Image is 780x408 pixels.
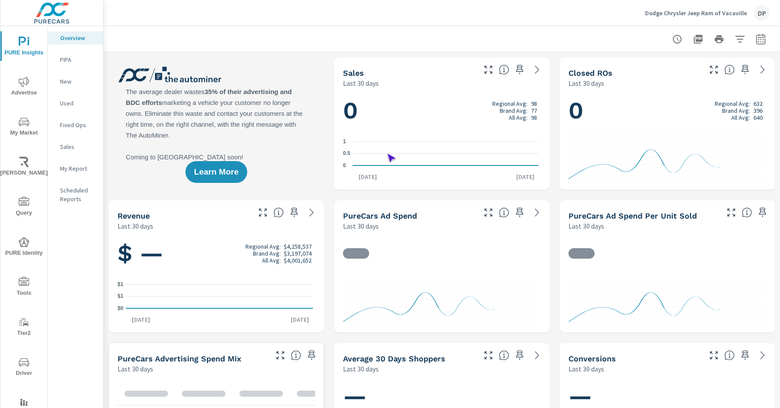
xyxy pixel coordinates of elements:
[60,164,96,173] p: My Report
[499,350,509,361] span: A rolling 30 day total of daily Shoppers on the dealership website, averaged over the selected da...
[645,9,747,17] p: Dodge Chrysler Jeep Ram of Vacaville
[284,250,312,257] p: $3,197,074
[287,206,301,219] span: Save this to your personalized report
[60,34,96,42] p: Overview
[531,107,537,114] p: 77
[513,206,527,219] span: Save this to your personalized report
[753,100,763,107] p: 632
[253,250,281,257] p: Brand Avg:
[756,206,770,219] span: Save this to your personalized report
[710,30,728,48] button: Print Report
[185,161,247,183] button: Learn More
[305,348,319,362] span: Save this to your personalized report
[343,138,346,145] text: 1
[738,348,752,362] span: Save this to your personalized report
[343,354,445,363] h5: Average 30 Days Shoppers
[722,107,750,114] p: Brand Avg:
[509,114,528,121] p: All Avg:
[3,277,45,298] span: Tools
[689,30,707,48] button: "Export Report to PDF"
[3,77,45,98] span: Advertise
[118,281,124,287] text: $1
[305,206,319,219] a: See more details in report
[60,55,96,64] p: PIPA
[481,63,495,77] button: Make Fullscreen
[731,30,749,48] button: Apply Filters
[753,107,763,114] p: 396
[48,31,103,44] div: Overview
[3,157,45,178] span: [PERSON_NAME]
[707,348,721,362] button: Make Fullscreen
[492,100,528,107] p: Regional Avg:
[48,75,103,88] div: New
[48,53,103,66] div: PIPA
[60,142,96,151] p: Sales
[530,206,544,219] a: See more details in report
[568,68,612,78] h5: Closed ROs
[754,5,770,21] div: DP
[731,114,750,121] p: All Avg:
[568,364,604,374] p: Last 30 days
[568,78,604,88] p: Last 30 days
[724,350,735,361] span: The number of dealer-specified goals completed by a visitor. [Source: This data is provided by th...
[3,37,45,58] span: PURE Insights
[531,114,537,121] p: 98
[3,237,45,258] span: PURE Identity
[481,348,495,362] button: Make Fullscreen
[118,364,153,374] p: Last 30 days
[48,97,103,110] div: Used
[118,211,150,220] h5: Revenue
[513,63,527,77] span: Save this to your personalized report
[756,63,770,77] a: See more details in report
[284,243,312,250] p: $4,258,537
[343,364,379,374] p: Last 30 days
[513,348,527,362] span: Save this to your personalized report
[481,206,495,219] button: Make Fullscreen
[273,348,287,362] button: Make Fullscreen
[353,172,383,181] p: [DATE]
[742,207,752,218] span: Average cost of advertising per each vehicle sold at the dealer over the selected date range. The...
[3,317,45,338] span: Tier2
[60,121,96,129] p: Fixed Ops
[48,162,103,175] div: My Report
[3,117,45,138] span: My Market
[707,63,721,77] button: Make Fullscreen
[256,206,270,219] button: Make Fullscreen
[343,162,346,169] text: 0
[500,107,528,114] p: Brand Avg:
[118,354,241,363] h5: PureCars Advertising Spend Mix
[60,99,96,108] p: Used
[48,140,103,153] div: Sales
[738,63,752,77] span: Save this to your personalized report
[343,96,541,125] h1: 0
[530,348,544,362] a: See more details in report
[724,206,738,219] button: Make Fullscreen
[126,315,156,324] p: [DATE]
[343,221,379,231] p: Last 30 days
[568,354,616,363] h5: Conversions
[499,64,509,75] span: Number of vehicles sold by the dealership over the selected date range. [Source: This data is sou...
[284,257,312,264] p: $4,001,652
[568,96,766,125] h1: 0
[343,78,379,88] p: Last 30 days
[118,293,124,300] text: $1
[499,207,509,218] span: Total cost of media for all PureCars channels for the selected dealership group over the selected...
[752,30,770,48] button: Select Date Range
[118,221,153,231] p: Last 30 days
[262,257,281,264] p: All Avg:
[531,100,537,107] p: 98
[291,350,301,361] span: This table looks at how you compare to the amount of budget you spend per channel as opposed to y...
[715,100,750,107] p: Regional Avg:
[568,221,604,231] p: Last 30 days
[48,184,103,206] div: Scheduled Reports
[530,63,544,77] a: See more details in report
[3,197,45,218] span: Query
[60,186,96,203] p: Scheduled Reports
[343,68,364,78] h5: Sales
[343,151,350,157] text: 0.5
[245,243,281,250] p: Regional Avg:
[48,118,103,132] div: Fixed Ops
[753,114,763,121] p: 640
[118,239,315,268] h1: $ —
[273,207,284,218] span: Total sales revenue over the selected date range. [Source: This data is sourced from the dealer’s...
